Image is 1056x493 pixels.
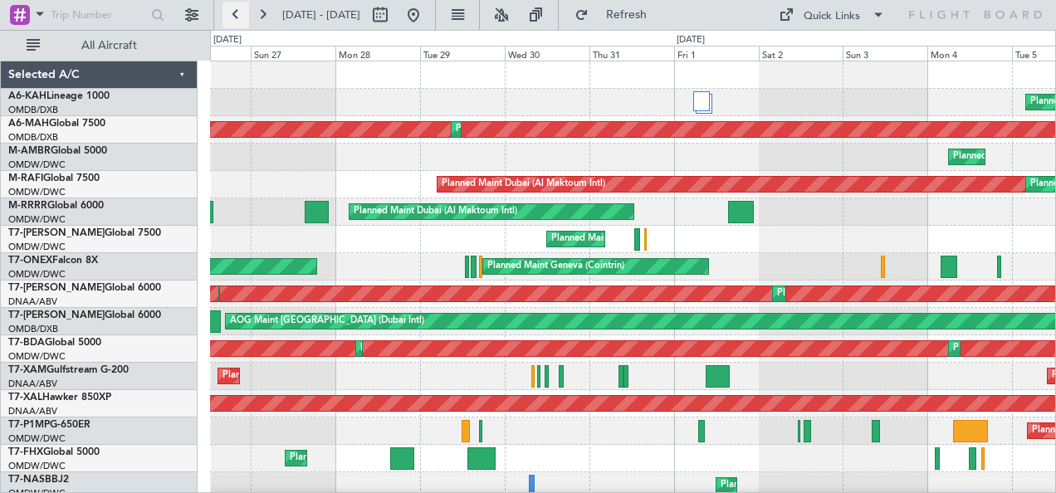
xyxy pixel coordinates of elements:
div: Planned Maint Dubai (Al Maktoum Intl) [360,336,524,361]
a: OMDB/DXB [8,131,58,144]
div: Planned Maint Abuja ([PERSON_NAME] Intl) [222,364,409,388]
span: M-RRRR [8,201,47,211]
a: T7-[PERSON_NAME]Global 6000 [8,283,161,293]
span: T7-ONEX [8,256,52,266]
div: Planned Maint Dubai (Al Maktoum Intl) [442,172,605,197]
a: DNAA/ABV [8,405,57,417]
span: T7-BDA [8,338,45,348]
span: T7-FHX [8,447,43,457]
div: Sun 27 [251,46,335,61]
span: T7-NAS [8,475,45,485]
a: T7-P1MPG-650ER [8,420,90,430]
a: OMDB/DXB [8,323,58,335]
div: Quick Links [804,8,860,25]
a: T7-[PERSON_NAME]Global 7500 [8,228,161,238]
div: Planned Maint Dubai (Al Maktoum Intl) [354,199,517,224]
a: T7-BDAGlobal 5000 [8,338,101,348]
a: OMDB/DXB [8,104,58,116]
div: [DATE] [677,33,705,47]
a: DNAA/ABV [8,295,57,308]
div: Planned Maint [GEOGRAPHIC_DATA] ([GEOGRAPHIC_DATA]) [290,446,551,471]
a: T7-XAMGulfstream G-200 [8,365,129,375]
a: A6-MAHGlobal 7500 [8,119,105,129]
a: OMDW/DWC [8,460,66,472]
div: Wed 30 [505,46,589,61]
a: OMDW/DWC [8,213,66,226]
div: Planned Maint London ([GEOGRAPHIC_DATA]) [551,227,750,251]
span: [DATE] - [DATE] [282,7,360,22]
div: Mon 4 [927,46,1012,61]
a: T7-NASBBJ2 [8,475,69,485]
button: Refresh [567,2,667,28]
span: T7-[PERSON_NAME] [8,283,105,293]
div: Planned Maint Geneva (Cointrin) [487,254,624,279]
a: OMDW/DWC [8,241,66,253]
span: T7-XAL [8,393,42,403]
a: OMDW/DWC [8,432,66,445]
span: T7-P1MP [8,420,50,430]
button: Quick Links [770,2,893,28]
a: OMDW/DWC [8,186,66,198]
span: A6-MAH [8,119,49,129]
span: M-RAFI [8,173,43,183]
div: Fri 1 [674,46,759,61]
a: DNAA/ABV [8,378,57,390]
div: Sun 3 [843,46,927,61]
a: OMDW/DWC [8,350,66,363]
span: T7-[PERSON_NAME] [8,310,105,320]
span: All Aircraft [43,40,175,51]
div: Sat 2 [759,46,843,61]
a: M-RRRRGlobal 6000 [8,201,104,211]
div: Tue 29 [420,46,505,61]
a: OMDW/DWC [8,159,66,171]
div: Planned Maint [GEOGRAPHIC_DATA] ([GEOGRAPHIC_DATA] Intl) [456,117,733,142]
div: Thu 31 [589,46,674,61]
a: A6-KAHLineage 1000 [8,91,110,101]
div: AOG Maint [GEOGRAPHIC_DATA] (Dubai Intl) [230,309,424,334]
a: T7-[PERSON_NAME]Global 6000 [8,310,161,320]
a: T7-XALHawker 850XP [8,393,111,403]
span: T7-XAM [8,365,46,375]
div: [DATE] [213,33,242,47]
div: Mon 28 [335,46,420,61]
a: M-AMBRGlobal 5000 [8,146,107,156]
input: Trip Number [51,2,146,27]
a: T7-FHXGlobal 5000 [8,447,100,457]
a: M-RAFIGlobal 7500 [8,173,100,183]
button: All Aircraft [18,32,180,59]
a: OMDW/DWC [8,268,66,281]
span: A6-KAH [8,91,46,101]
span: T7-[PERSON_NAME] [8,228,105,238]
span: Refresh [592,9,662,21]
a: T7-ONEXFalcon 8X [8,256,98,266]
div: Planned Maint Dubai (Al Maktoum Intl) [777,281,941,306]
span: M-AMBR [8,146,51,156]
